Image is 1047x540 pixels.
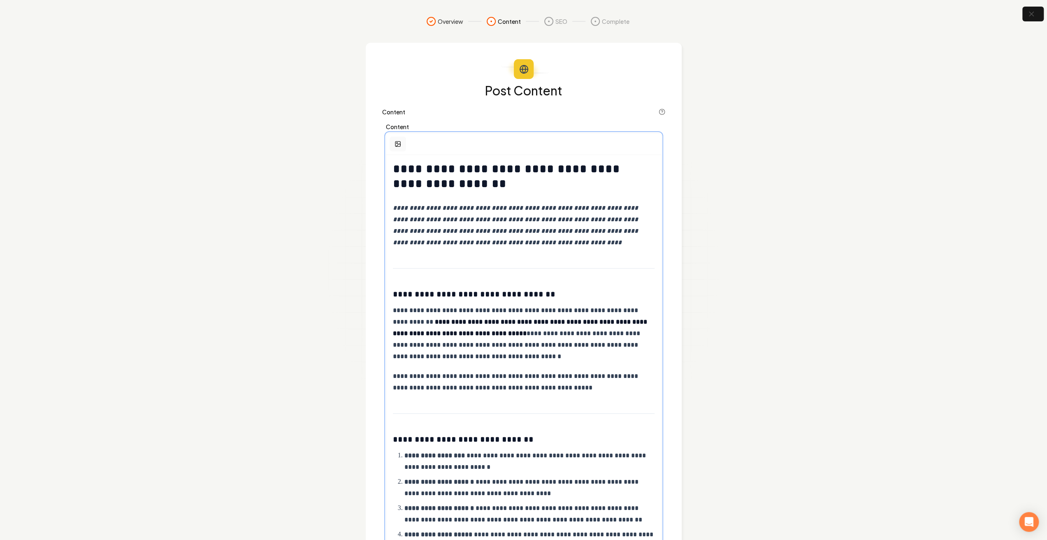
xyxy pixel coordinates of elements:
span: Complete [602,17,629,25]
label: Content [386,124,662,130]
span: Overview [438,17,463,25]
label: Content [382,109,405,115]
button: Add Image [390,137,406,151]
h1: Post Content [382,84,665,97]
div: Open Intercom Messenger [1019,512,1039,532]
span: Content [498,17,521,25]
span: SEO [555,17,567,25]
